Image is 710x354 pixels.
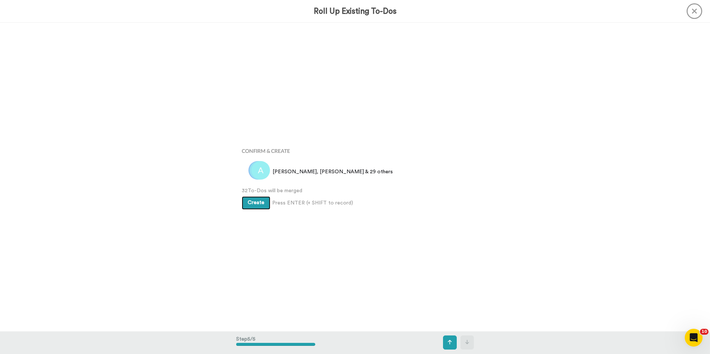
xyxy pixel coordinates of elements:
img: e.png [248,161,267,180]
h3: Roll Up Existing To-Dos [314,7,397,16]
span: 32 To-Dos will be merged [242,187,468,194]
span: Create [248,200,264,205]
span: Press ENTER (+ SHIFT to record) [272,199,353,207]
img: ac.png [250,161,268,180]
span: [PERSON_NAME], [PERSON_NAME] & 29 others [273,168,393,176]
div: Step 5 / 5 [236,332,315,353]
span: 10 [700,329,709,335]
button: Create [242,196,270,210]
img: a.png [251,161,270,180]
h4: Confirm & Create [242,148,468,154]
iframe: Intercom live chat [685,329,703,347]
